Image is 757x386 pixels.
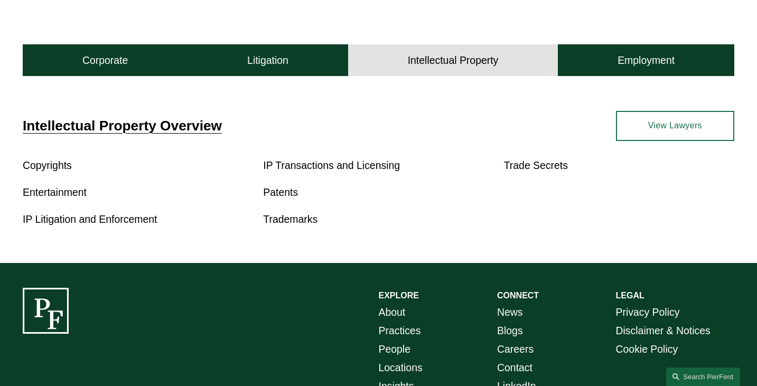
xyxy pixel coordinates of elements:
a: Search this site [666,368,740,386]
a: Trade Secrets [504,159,568,171]
a: Patents [263,186,298,198]
h4: Corporate [82,54,128,67]
a: Practices [379,322,421,340]
a: IP Transactions and Licensing [263,159,400,171]
a: Copyrights [23,159,72,171]
a: Intellectual Property Overview [23,118,222,134]
a: People [379,340,410,359]
a: Privacy Policy [616,303,680,322]
a: About [379,303,406,322]
a: View Lawyers [616,111,735,142]
a: Entertainment [23,186,87,198]
a: IP Litigation and Enforcement [23,213,157,225]
a: Careers [497,340,534,359]
a: Locations [379,359,423,377]
strong: LEGAL [616,291,644,300]
strong: EXPLORE [379,291,419,300]
a: Cookie Policy [616,340,678,359]
strong: CONNECT [497,291,539,300]
h4: Intellectual Property [408,54,499,67]
h4: Litigation [247,54,288,67]
a: Contact [497,359,532,377]
a: Disclaimer & Notices [616,322,711,340]
a: News [497,303,523,322]
a: Blogs [497,322,523,340]
a: Trademarks [263,213,317,225]
h4: Employment [618,54,675,67]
